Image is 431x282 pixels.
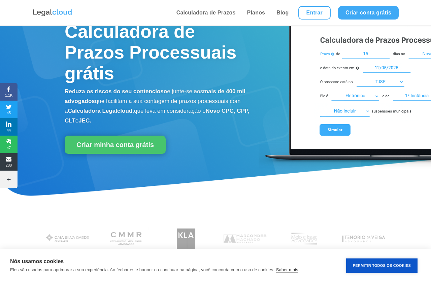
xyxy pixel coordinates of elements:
img: Logo da Legalcloud [32,8,73,17]
img: Marcondes Machado Advogados utilizam a Legalcloud [221,225,269,252]
a: Criar minha conta grátis [65,136,166,154]
span: Calculadora de Prazos Processuais grátis [65,21,236,83]
b: mais de 400 mil advogados [65,88,245,104]
img: Gaia Silva Gaede Advogados Associados [43,225,92,252]
img: Tenório da Veiga Advogados [339,225,388,252]
a: Saber mais [276,267,298,273]
p: e junte-se aos que facilitam a sua contagem de prazos processuais com a que leva em consideração o e [65,87,259,126]
a: Entrar [298,6,331,20]
b: JEC. [78,117,91,124]
img: Costa Martins Meira Rinaldi Advogados [102,225,151,252]
b: Novo CPC, CPP, CLT [65,108,250,124]
b: Reduza os riscos do seu contencioso [65,88,167,95]
img: Profissionais do escritório Melo e Isaac Advogados utilizam a Legalcloud [280,225,329,252]
b: Calculadora Legalcloud, [68,108,134,114]
strong: Nós usamos cookies [10,258,64,264]
p: Eles são usados para aprimorar a sua experiência. Ao fechar este banner ou continuar na página, v... [10,267,274,272]
button: Permitir Todos os Cookies [346,258,418,273]
a: Criar conta grátis [338,6,399,20]
img: Koury Lopes Advogados [162,225,210,252]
